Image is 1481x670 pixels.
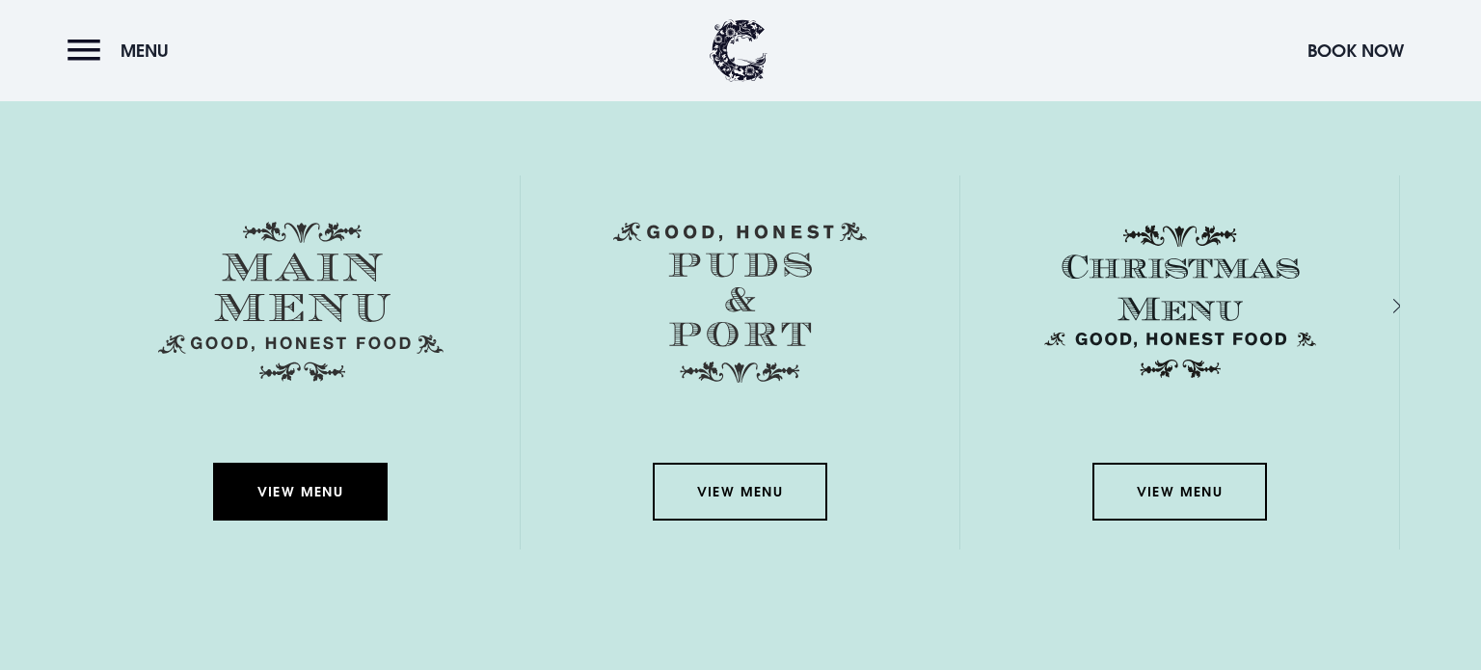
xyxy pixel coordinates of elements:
img: Menu main menu [158,222,444,382]
a: View Menu [1092,463,1266,521]
button: Book Now [1298,30,1414,71]
img: Clandeboye Lodge [710,19,767,82]
span: Menu [121,40,169,62]
button: Menu [67,30,178,71]
img: Christmas Menu SVG [1037,222,1323,382]
a: View Menu [653,463,826,521]
img: Menu puds and port [613,222,867,384]
div: Next slide [1367,292,1386,320]
a: View Menu [213,463,387,521]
